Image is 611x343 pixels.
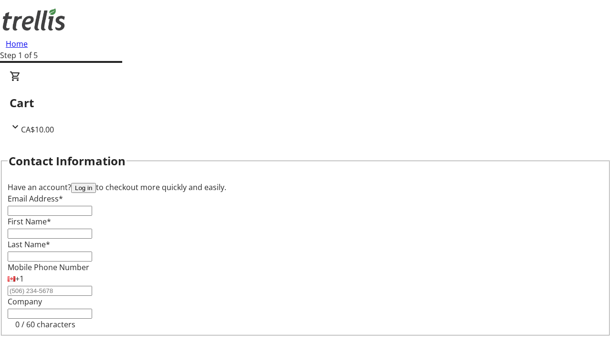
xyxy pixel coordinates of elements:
button: Log in [71,183,96,193]
tr-character-limit: 0 / 60 characters [15,319,75,330]
label: Company [8,296,42,307]
input: (506) 234-5678 [8,286,92,296]
label: Mobile Phone Number [8,262,89,272]
label: Last Name* [8,239,50,250]
span: CA$10.00 [21,124,54,135]
div: Have an account? to checkout more quickly and easily. [8,182,603,193]
h2: Cart [10,94,601,111]
h2: Contact Information [9,152,126,170]
label: First Name* [8,216,51,227]
div: CartCA$10.00 [10,71,601,135]
label: Email Address* [8,193,63,204]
